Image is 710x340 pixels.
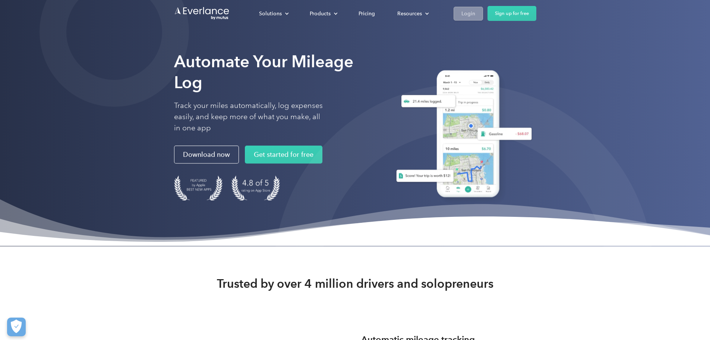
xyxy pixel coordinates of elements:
[351,7,382,20] a: Pricing
[397,9,422,18] div: Resources
[461,9,475,18] div: Login
[174,6,230,21] a: Go to homepage
[252,7,295,20] div: Solutions
[174,100,323,134] p: Track your miles automatically, log expenses easily, and keep more of what you make, all in one app
[302,7,344,20] div: Products
[387,65,536,206] img: Everlance, mileage tracker app, expense tracking app
[174,52,353,92] strong: Automate Your Mileage Log
[217,276,493,291] strong: Trusted by over 4 million drivers and solopreneurs
[454,7,483,21] a: Login
[231,175,280,200] img: 4.9 out of 5 stars on the app store
[259,9,282,18] div: Solutions
[174,175,223,200] img: Badge for Featured by Apple Best New Apps
[7,318,26,336] button: Cookies Settings
[310,9,331,18] div: Products
[390,7,435,20] div: Resources
[359,9,375,18] div: Pricing
[245,146,322,163] a: Get started for free
[487,6,536,21] a: Sign up for free
[174,146,239,163] a: Download now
